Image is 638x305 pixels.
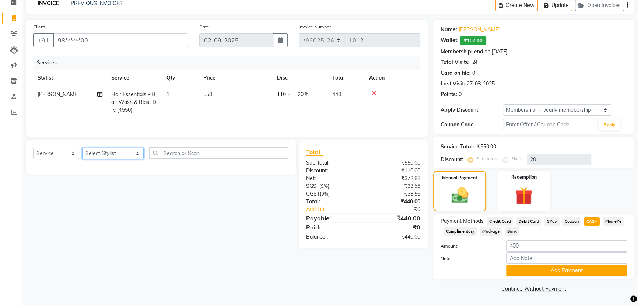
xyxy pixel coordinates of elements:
span: 440 [332,91,341,98]
div: ₹440.00 [363,214,426,222]
label: Note: [435,255,501,262]
div: ( ) [301,182,363,190]
input: Search by Name/Mobile/Email/Code [53,33,188,47]
span: Credit Card [487,217,513,226]
th: Stylist [33,70,107,86]
div: ₹550.00 [363,159,426,167]
span: SGST [306,183,319,189]
div: Total: [301,198,363,206]
div: Balance : [301,233,363,241]
div: 0 [459,91,462,98]
th: Price [199,70,273,86]
div: Service Total: [441,143,474,151]
div: Discount: [301,167,363,175]
label: Percentage [476,155,500,162]
input: Search or Scan [149,147,288,159]
label: Invoice Number [299,24,331,30]
th: Disc [273,70,328,86]
span: 1 [166,91,169,98]
label: Date [199,24,209,30]
div: Coupon Code [441,121,503,129]
label: Manual Payment [442,175,477,181]
span: 9% [321,191,328,197]
th: Qty [162,70,199,86]
div: Total Visits: [441,59,470,66]
span: Bank [505,227,519,236]
input: Add Note [506,252,627,264]
div: ₹372.88 [363,175,426,182]
div: Services [34,56,426,70]
img: _gift.svg [509,185,538,207]
th: Total [328,70,365,86]
div: Points: [441,91,457,98]
a: Add Tip [301,206,374,213]
th: Action [365,70,420,86]
div: 27-08-2025 [467,80,495,88]
div: ₹440.00 [363,233,426,241]
span: Hair Essentials - Hair Wash & Blast Dry (₹550) [111,91,156,113]
span: 20 % [298,91,309,98]
div: Sub Total: [301,159,363,167]
a: [PERSON_NAME] [459,26,500,34]
div: Apply Discount [441,106,503,114]
th: Service [107,70,162,86]
span: 110 F [277,91,290,98]
div: Paid: [301,223,363,232]
label: Client [33,24,45,30]
span: Debit Card [516,217,541,226]
label: Redemption [511,174,537,180]
div: ₹33.56 [363,182,426,190]
div: Membership: [441,48,473,56]
button: +91 [33,33,54,47]
span: Coupon [562,217,581,226]
span: 9% [321,183,328,189]
div: end on [DATE] [474,48,508,56]
div: Wallet: [441,36,459,45]
div: ₹550.00 [477,143,496,151]
span: GPay [544,217,560,226]
span: [PERSON_NAME] [38,91,79,98]
img: _cash.svg [446,186,474,205]
div: ₹440.00 [363,198,426,206]
div: Last Visit: [441,80,465,88]
span: ₹107.00 [460,36,486,45]
button: Apply [599,119,620,130]
span: Complimentary [444,227,477,236]
span: | [293,91,295,98]
span: Total [306,148,323,156]
div: ₹0 [363,223,426,232]
button: Add Payment [506,265,627,276]
span: CASH [584,217,600,226]
div: 59 [471,59,477,66]
div: ₹33.56 [363,190,426,198]
input: Enter Offer / Coupon Code [503,119,596,130]
label: Amount: [435,243,501,249]
span: iPackage [480,227,502,236]
label: Fixed [511,155,522,162]
div: Discount: [441,156,463,164]
div: Card on file: [441,69,471,77]
div: ₹110.00 [363,167,426,175]
input: Amount [506,240,627,252]
span: CGST [306,190,320,197]
div: ( ) [301,190,363,198]
span: 550 [203,91,212,98]
div: Net: [301,175,363,182]
span: Payment Methods [441,217,484,225]
a: Continue Without Payment [435,285,633,293]
div: 0 [472,69,475,77]
span: PhonePe [603,217,624,226]
div: ₹0 [374,206,426,213]
div: Payable: [301,214,363,222]
div: Name: [441,26,457,34]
